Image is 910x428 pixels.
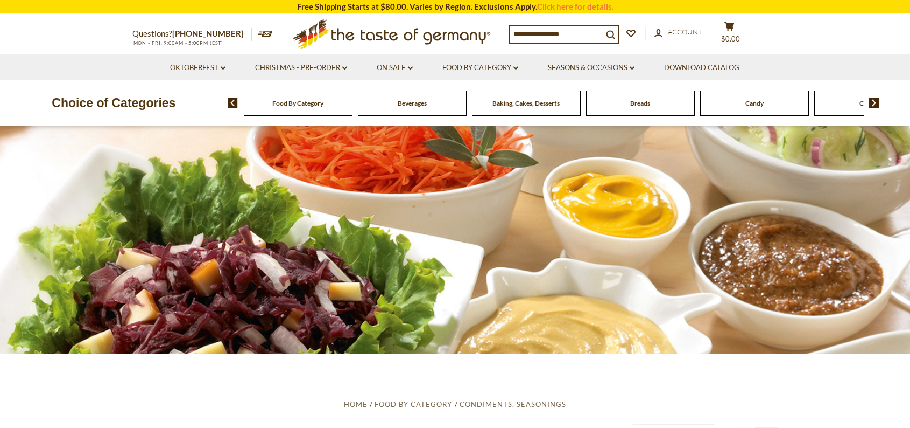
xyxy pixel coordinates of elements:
[344,400,368,409] a: Home
[664,62,739,74] a: Download Catalog
[132,27,252,41] p: Questions?
[537,2,613,11] a: Click here for details.
[255,62,347,74] a: Christmas - PRE-ORDER
[398,99,427,107] a: Beverages
[492,99,560,107] a: Baking, Cakes, Desserts
[630,99,650,107] a: Breads
[132,40,224,46] span: MON - FRI, 9:00AM - 5:00PM (EST)
[442,62,518,74] a: Food By Category
[714,21,746,48] button: $0.00
[869,98,879,108] img: next arrow
[668,27,702,36] span: Account
[745,99,764,107] a: Candy
[272,99,323,107] a: Food By Category
[721,34,740,43] span: $0.00
[228,98,238,108] img: previous arrow
[859,99,878,107] a: Cereal
[548,62,634,74] a: Seasons & Occasions
[377,62,413,74] a: On Sale
[654,26,702,38] a: Account
[460,400,566,409] a: Condiments, Seasonings
[170,62,225,74] a: Oktoberfest
[172,29,244,38] a: [PHONE_NUMBER]
[375,400,452,409] a: Food By Category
